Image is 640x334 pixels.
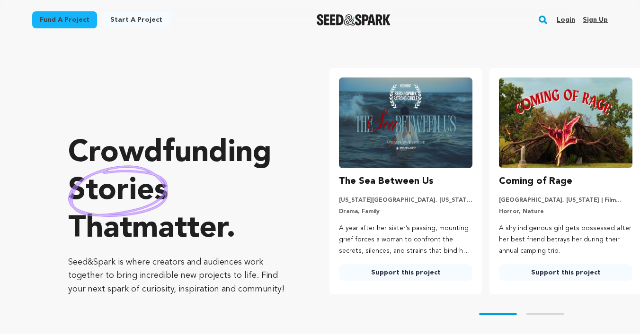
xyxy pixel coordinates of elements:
p: A year after her sister’s passing, mounting grief forces a woman to confront the secrets, silence... [339,223,472,257]
span: matter [132,214,226,244]
h3: The Sea Between Us [339,174,434,189]
img: hand sketched image [68,165,168,217]
p: Horror, Nature [499,208,632,215]
a: Start a project [103,11,170,28]
a: Support this project [499,264,632,281]
p: Crowdfunding that . [68,135,292,248]
a: Sign up [583,12,608,27]
img: The Sea Between Us image [339,77,472,168]
p: [GEOGRAPHIC_DATA], [US_STATE] | Film Short [499,197,632,204]
p: A shy indigenous girl gets possessed after her best friend betrays her during their annual campin... [499,223,632,257]
p: Seed&Spark is where creators and audiences work together to bring incredible new projects to life... [68,256,292,296]
img: Seed&Spark Logo Dark Mode [317,14,391,26]
a: Support this project [339,264,472,281]
h3: Coming of Rage [499,174,572,189]
img: Coming of Rage image [499,77,632,168]
a: Login [557,12,575,27]
a: Fund a project [32,11,97,28]
p: [US_STATE][GEOGRAPHIC_DATA], [US_STATE] | Film Short [339,197,472,204]
p: Drama, Family [339,208,472,215]
a: Seed&Spark Homepage [317,14,391,26]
